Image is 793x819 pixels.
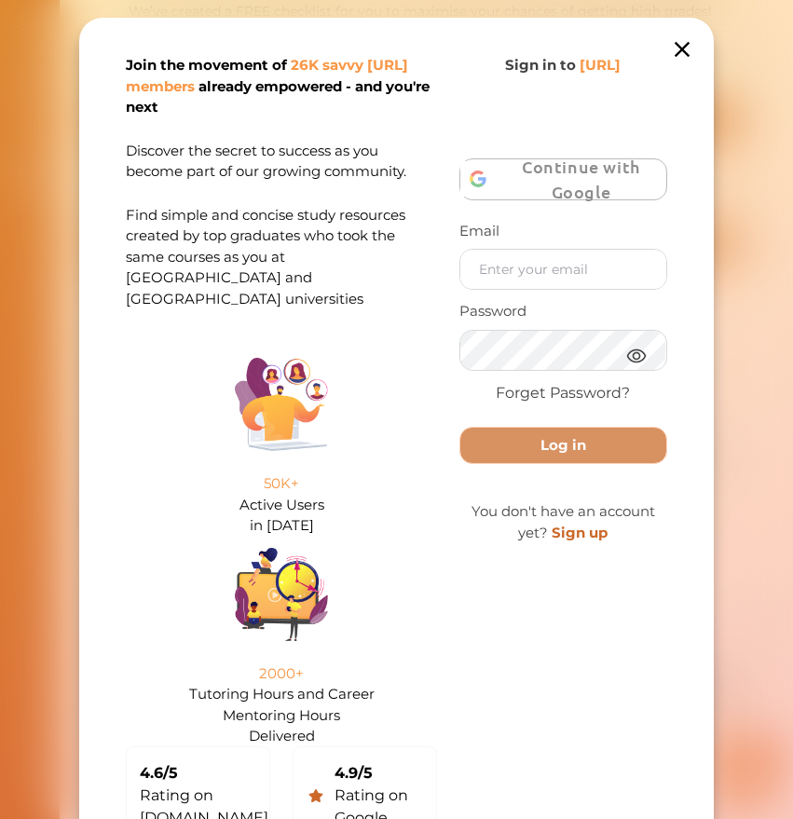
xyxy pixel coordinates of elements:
span: 🌟 [372,100,389,118]
input: Enter your email [460,250,666,289]
p: Active Users in [DATE] [239,495,324,537]
img: Illustration.25158f3c.png [235,358,328,451]
p: Tutoring Hours and Career Mentoring Hours Delivered [189,684,375,731]
p: Email [459,221,667,242]
img: eye.3286bcf0.webp [625,344,648,367]
p: Password [459,301,667,322]
p: 50K+ [264,473,299,495]
p: Join the movement of already empowered - and you're next [126,55,433,118]
img: Nini [163,19,198,54]
button: Log in [459,427,667,465]
p: Find simple and concise study resources created by top graduates who took the same courses as you... [126,183,437,310]
span: 👋 [223,63,239,82]
div: Nini [210,31,231,49]
span: Continue with Google [505,144,666,213]
p: Sign in to [506,55,622,76]
p: Hey there If you have any questions, I'm here to help! Just text back 'Hi' and choose from the fo... [163,63,410,118]
span: [URL] [581,56,622,74]
a: Forget Password? [497,382,631,404]
span: 26K savvy [URL] members [126,56,408,95]
div: 4.9/5 [335,762,421,785]
p: 2000+ [259,663,304,685]
div: 4.6/5 [140,762,268,785]
i: 1 [413,136,428,151]
p: Discover the secret to success as you become part of our growing community. [126,118,437,183]
img: Group%201403.ccdcecb8.png [235,548,328,641]
button: Continue with Google [459,158,667,200]
p: You don't have an account yet? [459,501,667,543]
a: Sign up [553,524,608,541]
